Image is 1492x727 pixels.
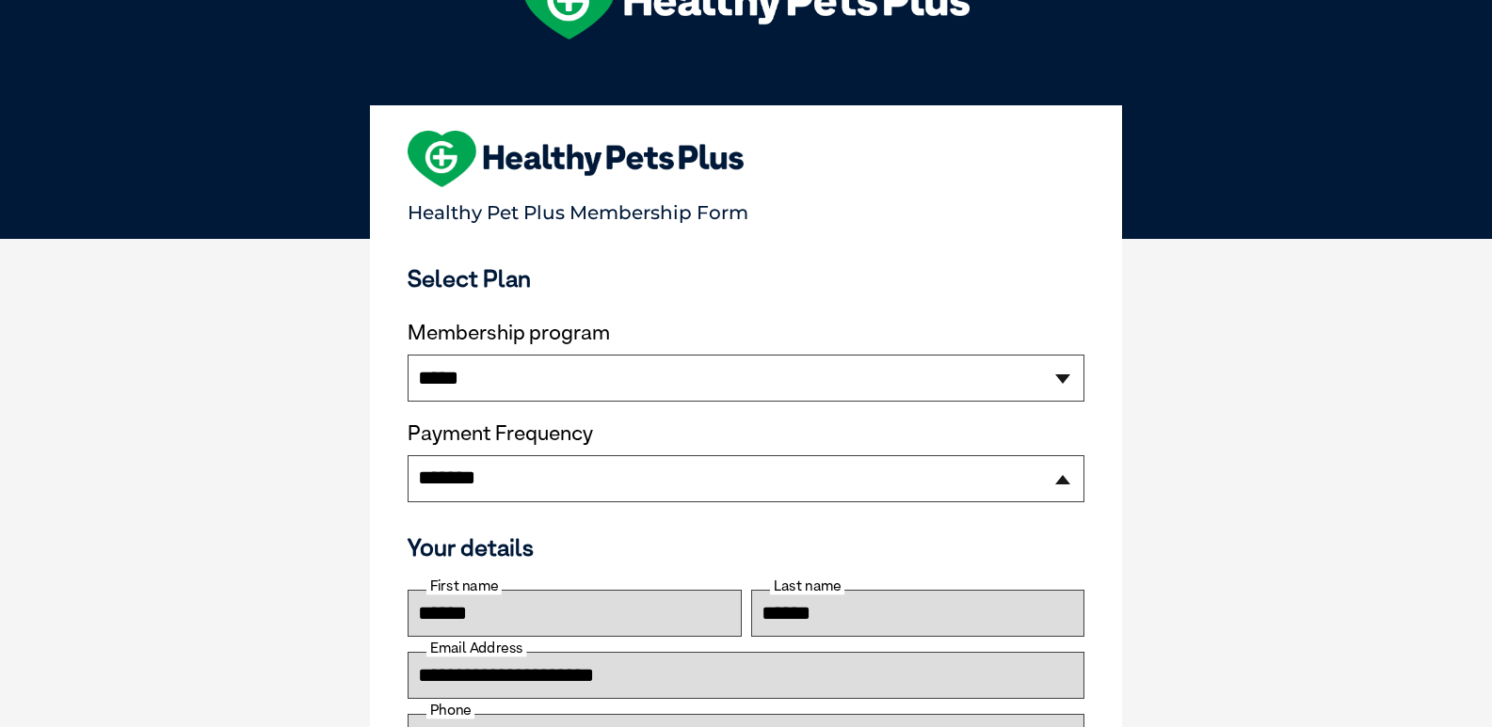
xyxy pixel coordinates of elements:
p: Healthy Pet Plus Membership Form [408,193,1084,224]
h3: Select Plan [408,264,1084,292]
label: Phone [426,702,474,719]
img: heart-shape-hpp-logo-large.png [408,131,744,187]
label: Email Address [426,640,526,656]
label: Payment Frequency [408,421,593,446]
label: Last name [770,577,844,594]
h3: Your details [408,533,1084,561]
label: First name [426,577,502,594]
label: Membership program [408,321,1084,345]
